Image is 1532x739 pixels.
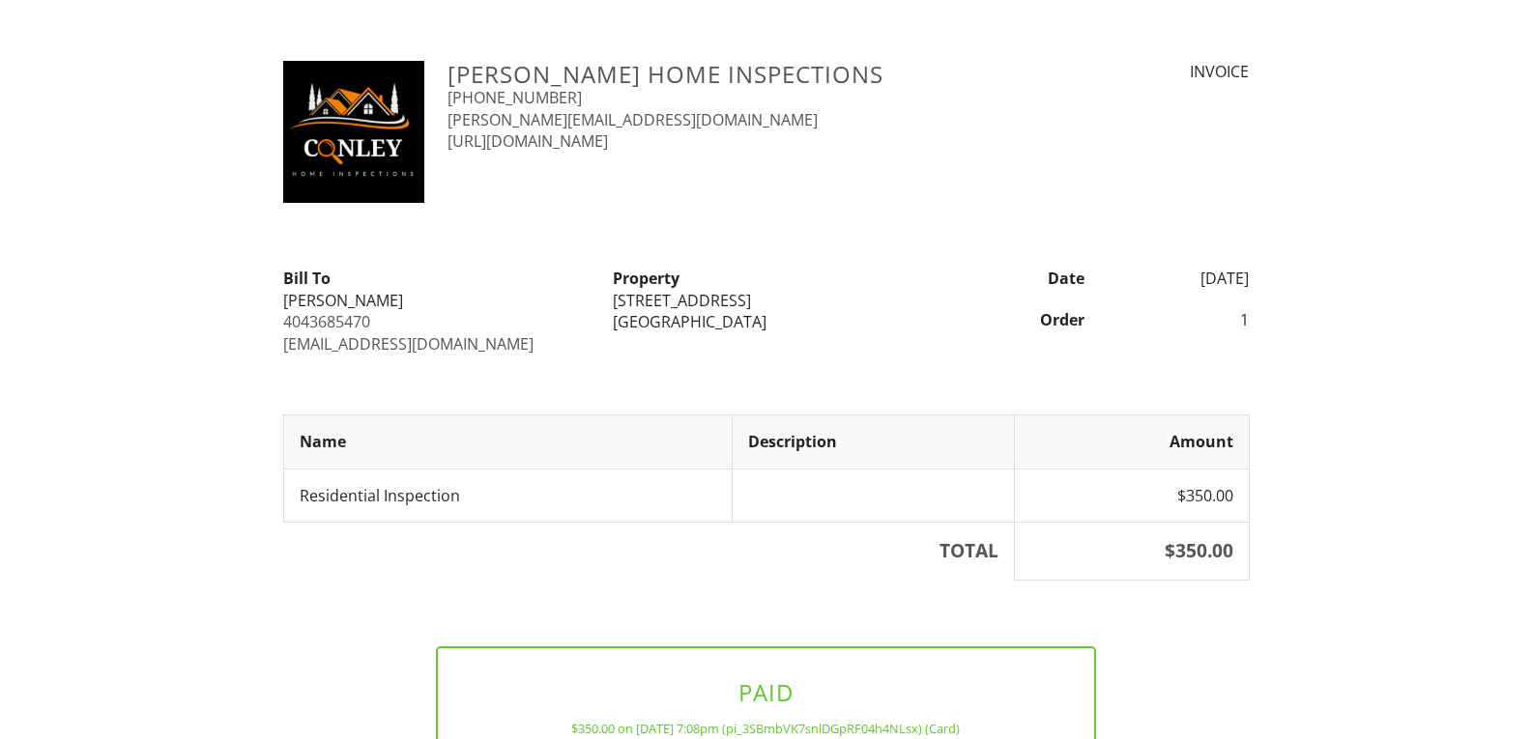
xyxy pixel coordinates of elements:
a: 4043685470 [283,311,370,332]
div: Order [931,309,1096,330]
div: [STREET_ADDRESS] [613,290,919,311]
strong: Bill To [283,268,331,289]
div: 1 [1096,309,1261,330]
span: Residential Inspection [300,485,460,506]
img: logo.jpg [283,61,425,203]
a: [URL][DOMAIN_NAME] [448,130,608,152]
td: $350.00 [1014,469,1249,522]
a: [PERSON_NAME][EMAIL_ADDRESS][DOMAIN_NAME] [448,109,818,130]
a: [PHONE_NUMBER] [448,87,582,108]
h3: PAID [469,679,1063,705]
h3: [PERSON_NAME] Home Inspections [448,61,1001,87]
div: Date [931,268,1096,289]
div: [GEOGRAPHIC_DATA] [613,311,919,332]
th: Name [283,415,732,469]
strong: Property [613,268,679,289]
div: INVOICE [1025,61,1249,82]
div: [PERSON_NAME] [283,290,590,311]
th: TOTAL [283,523,1014,581]
th: $350.00 [1014,523,1249,581]
th: Description [732,415,1014,469]
a: [EMAIL_ADDRESS][DOMAIN_NAME] [283,333,534,355]
div: [DATE] [1096,268,1261,289]
th: Amount [1014,415,1249,469]
div: $350.00 on [DATE] 7:08pm (pi_3SBmbVK7snlDGpRF04h4NLsx) (Card) [469,721,1063,736]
